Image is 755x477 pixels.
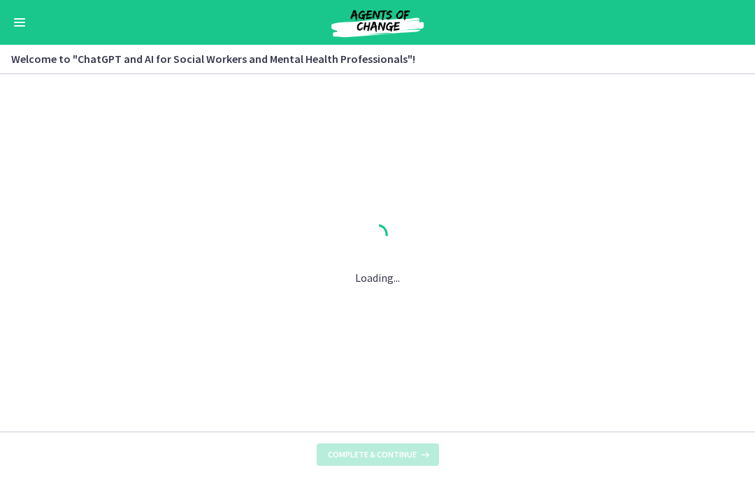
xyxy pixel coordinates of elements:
[355,269,400,286] p: Loading...
[355,220,400,252] div: 1
[294,6,461,39] img: Agents of Change
[328,449,417,460] span: Complete & continue
[11,14,28,31] button: Enable menu
[317,443,439,466] button: Complete & continue
[11,50,727,67] h3: Welcome to "ChatGPT and AI for Social Workers and Mental Health Professionals"!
